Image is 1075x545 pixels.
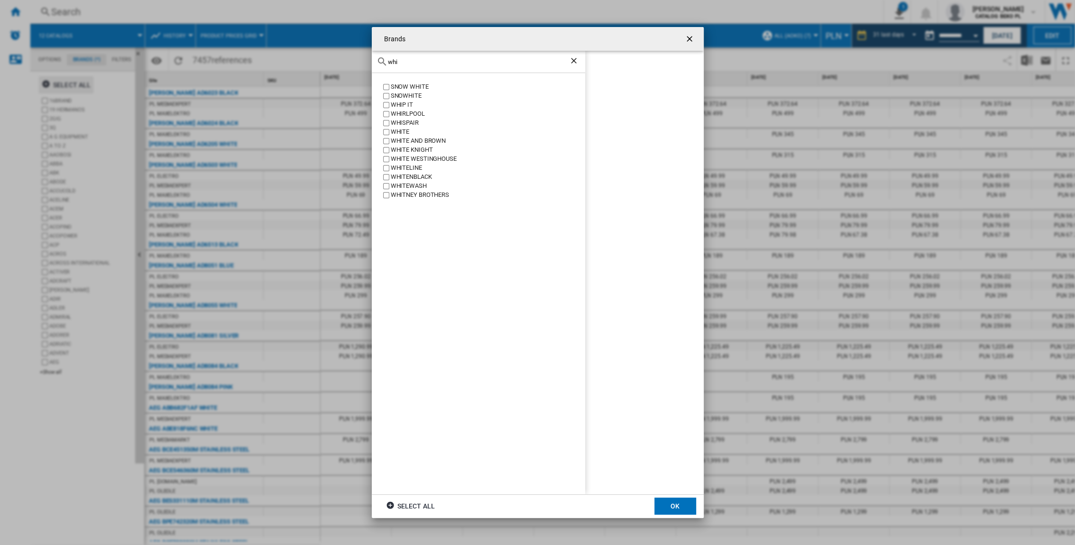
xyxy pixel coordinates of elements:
input: value.title [383,192,389,198]
input: value.title [383,120,389,126]
md-dialog: Brands 16BRAND ... [372,27,704,517]
div: SNOW WHITE [391,83,585,92]
ng-md-icon: getI18NText('BUTTONS.CLOSE_DIALOG') [685,34,696,46]
input: value.title [383,138,389,144]
input: value.title [383,165,389,171]
input: value.title [383,129,389,135]
ng-md-icon: Clear search [569,56,580,67]
div: WHITE [391,128,585,137]
button: getI18NText('BUTTONS.CLOSE_DIALOG') [681,29,700,48]
input: value.title [383,93,389,99]
div: WHITNEY BROTHERS [391,191,585,200]
input: value.title [383,84,389,90]
input: value.title [383,147,389,153]
input: value.title [383,183,389,189]
input: Search [388,58,569,65]
div: WHITE KNIGHT [391,146,585,155]
input: value.title [383,174,389,180]
div: WHIP IT [391,101,585,110]
div: WHIRLPOOL [391,110,585,119]
input: value.title [383,111,389,117]
div: WHITENBLACK [391,173,585,182]
button: Select all [383,498,438,515]
div: WHITE AND BROWN [391,137,585,146]
div: WHITELINE [391,164,585,173]
input: value.title [383,102,389,108]
div: SNOWHITE [391,92,585,101]
h4: Brands [379,35,406,44]
div: WHITEWASH [391,182,585,191]
div: WHITE WESTINGHOUSE [391,155,585,164]
div: Select all [386,498,435,515]
div: WHISPAIR [391,119,585,128]
button: OK [654,498,696,515]
input: value.title [383,156,389,162]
